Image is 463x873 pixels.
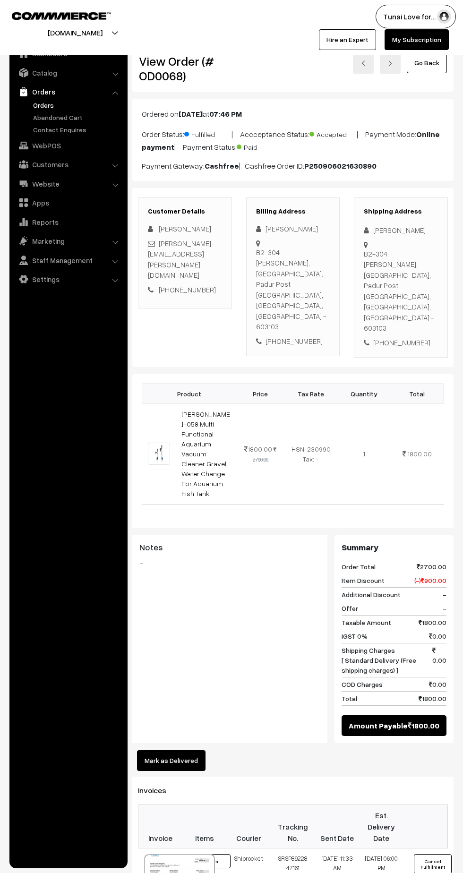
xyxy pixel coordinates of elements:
[31,125,124,135] a: Contact Enquires
[432,645,446,675] span: 0.00
[437,9,451,24] img: user
[360,60,366,66] img: left-arrow.png
[337,384,390,403] th: Quantity
[342,631,368,641] span: IGST 0%
[342,617,391,627] span: Taxable Amount
[12,271,124,288] a: Settings
[364,207,438,215] h3: Shipping Address
[142,384,237,403] th: Product
[429,679,446,689] span: 0.00
[390,384,444,403] th: Total
[12,175,124,192] a: Website
[184,127,231,139] span: Fulfilled
[376,5,456,28] button: Tunai Love for…
[407,52,447,73] a: Go Back
[139,557,320,569] blockquote: -
[12,83,124,100] a: Orders
[12,252,124,269] a: Staff Management
[414,575,446,585] span: (-) 900.00
[342,603,358,613] span: Offer
[12,9,94,21] a: COMMMERCE
[419,617,446,627] span: 1800.00
[292,445,331,463] span: HSN: 230990 Tax: -
[244,445,272,453] span: 1800.00
[12,137,124,154] a: WebPOS
[12,156,124,173] a: Customers
[31,100,124,110] a: Orders
[227,805,271,848] th: Courier
[256,247,330,332] div: B2-304 [PERSON_NAME], [GEOGRAPHIC_DATA], Padur Post [GEOGRAPHIC_DATA], [GEOGRAPHIC_DATA], [GEOGRA...
[209,109,242,119] b: 07:46 PM
[256,207,330,215] h3: Billing Address
[443,590,446,599] span: -
[385,29,449,50] a: My Subscription
[419,693,446,703] span: 1800.00
[319,29,376,50] a: Hire an Expert
[12,64,124,81] a: Catalog
[342,590,401,599] span: Additional Discount
[284,384,337,403] th: Tax Rate
[315,805,360,848] th: Sent Date
[271,805,315,848] th: Tracking No.
[342,679,383,689] span: COD Charges
[309,127,357,139] span: Accepted
[142,127,444,153] p: Order Status: | Accceptance Status: | Payment Mode: | Payment Status:
[417,562,446,572] span: 2700.00
[148,443,170,465] img: 51eophofagL._UF1000
[12,194,124,211] a: Apps
[237,384,284,403] th: Price
[138,786,178,795] span: Invoices
[342,562,376,572] span: Order Total
[364,225,438,236] div: [PERSON_NAME]
[364,248,438,334] div: B2-304 [PERSON_NAME], [GEOGRAPHIC_DATA], Padur Post [GEOGRAPHIC_DATA], [GEOGRAPHIC_DATA], [GEOGRA...
[443,603,446,613] span: -
[237,140,284,152] span: Paid
[12,12,111,19] img: COMMMERCE
[407,450,432,458] span: 1800.00
[159,224,211,233] span: [PERSON_NAME]
[342,645,432,675] span: Shipping Charges [ Standard Delivery (Free shipping charges) ]
[364,337,438,348] div: [PHONE_NUMBER]
[429,631,446,641] span: 0.00
[148,207,222,215] h3: Customer Details
[142,108,444,120] p: Ordered on at
[12,232,124,249] a: Marketing
[304,161,377,171] b: P250906021630890
[142,160,444,171] p: Payment Gateway: | Cashfree Order ID:
[342,575,385,585] span: Item Discount
[182,805,227,848] th: Items
[408,720,439,731] span: 1800.00
[12,214,124,231] a: Reports
[138,805,183,848] th: Invoice
[253,446,277,462] strike: 2700.00
[359,805,403,848] th: Est. Delivery Date
[363,450,365,458] span: 1
[179,109,203,119] b: [DATE]
[148,239,211,280] a: [PERSON_NAME][EMAIL_ADDRESS][PERSON_NAME][DOMAIN_NAME]
[139,54,232,83] h2: View Order (# OD0068)
[342,542,446,553] h3: Summary
[342,693,357,703] span: Total
[349,720,408,731] span: Amount Payable
[31,112,124,122] a: Abandoned Cart
[139,542,320,553] h3: Notes
[137,750,206,771] button: Mark as Delivered
[15,21,136,44] button: [DOMAIN_NAME]
[205,161,239,171] b: Cashfree
[256,223,330,234] div: [PERSON_NAME]
[256,336,330,347] div: [PHONE_NUMBER]
[159,285,216,294] a: [PHONE_NUMBER]
[387,60,393,66] img: right-arrow.png
[181,410,230,497] a: [PERSON_NAME]-058 Multi Functional Aquarium Vacuum Cleaner Gravel Water Change For Aquarium Fish ...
